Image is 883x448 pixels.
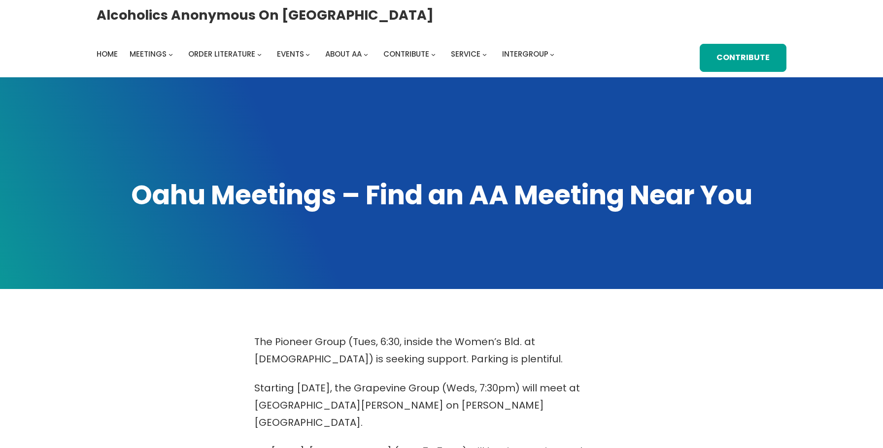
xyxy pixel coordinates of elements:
[325,49,362,59] span: About AA
[306,52,310,57] button: Events submenu
[130,49,167,59] span: Meetings
[97,49,118,59] span: Home
[550,52,554,57] button: Intergroup submenu
[97,47,118,61] a: Home
[383,47,429,61] a: Contribute
[451,47,480,61] a: Service
[254,333,629,368] p: The Pioneer Group (Tues, 6:30, inside the Women’s Bld. at [DEMOGRAPHIC_DATA]) is seeking support....
[383,49,429,59] span: Contribute
[254,380,629,431] p: Starting [DATE], the Grapevine Group (Weds, 7:30pm) will meet at [GEOGRAPHIC_DATA][PERSON_NAME] o...
[325,47,362,61] a: About AA
[431,52,436,57] button: Contribute submenu
[502,49,548,59] span: Intergroup
[277,47,304,61] a: Events
[451,49,480,59] span: Service
[97,3,434,27] a: Alcoholics Anonymous on [GEOGRAPHIC_DATA]
[130,47,167,61] a: Meetings
[700,44,786,72] a: Contribute
[169,52,173,57] button: Meetings submenu
[502,47,548,61] a: Intergroup
[482,52,487,57] button: Service submenu
[364,52,368,57] button: About AA submenu
[277,49,304,59] span: Events
[97,47,558,61] nav: Intergroup
[257,52,262,57] button: Order Literature submenu
[97,177,786,213] h1: Oahu Meetings – Find an AA Meeting Near You
[188,49,255,59] span: Order Literature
